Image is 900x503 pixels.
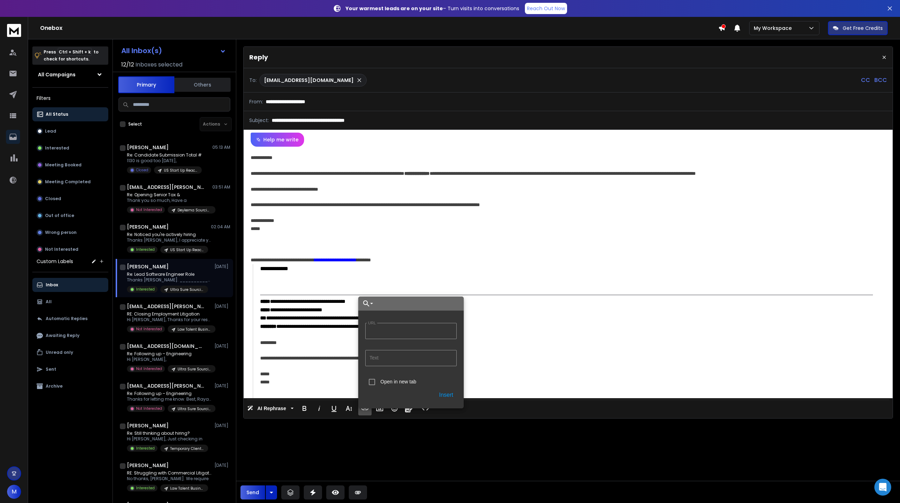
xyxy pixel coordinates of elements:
[46,333,79,338] p: Awaiting Reply
[45,179,91,185] p: Meeting Completed
[45,230,77,235] p: Wrong person
[136,287,155,292] p: Interested
[828,21,888,35] button: Get Free Credits
[127,198,211,203] p: Thank you so much, Have a
[264,77,354,84] p: [EMAIL_ADDRESS][DOMAIN_NAME]
[121,61,134,69] span: 12 / 12
[874,479,891,496] div: Open Intercom Messenger
[32,93,108,103] h3: Filters
[214,264,230,269] p: [DATE]
[116,44,232,58] button: All Inbox(s)
[249,117,269,124] p: Subject:
[127,277,211,283] p: Thanks [PERSON_NAME]. ________________________________ From: Rayan
[46,350,73,355] p: Unread only
[127,422,169,429] h1: [PERSON_NAME]
[170,446,204,451] p: Temporary Client Cold Email Outreach
[7,24,21,37] img: logo
[32,68,108,82] button: All Campaigns
[127,391,211,396] p: Re: Following up – Engineering
[178,367,211,372] p: Ultra Sure Sourcing
[127,232,211,237] p: Re: Noticed you're actively hiring
[37,258,73,265] h3: Custom Labels
[388,401,401,415] button: Emoticons
[178,327,211,332] p: Law Talent Business Development - Active Jobs
[44,49,98,63] p: Press to check for shortcuts.
[164,168,198,173] p: US Start Up Reachout - Active Jobs
[313,401,326,415] button: Italic (Ctrl+I)
[136,167,148,173] p: Closed
[32,225,108,240] button: Wrong person
[170,287,204,292] p: Ultra Sure Sourcing
[127,357,211,362] p: Hi [PERSON_NAME],
[127,184,204,191] h1: [EMAIL_ADDRESS][PERSON_NAME][DOMAIN_NAME]
[32,141,108,155] button: Interested
[342,401,355,415] button: More Text
[46,316,88,321] p: Automatic Replies
[127,303,204,310] h1: [EMAIL_ADDRESS][PERSON_NAME][PERSON_NAME][DOMAIN_NAME]
[214,304,230,309] p: [DATE]
[240,485,265,499] button: Send
[136,247,155,252] p: Interested
[135,61,182,69] h3: Inboxes selected
[45,145,69,151] p: Interested
[7,485,21,499] button: M
[128,121,142,127] label: Select
[58,48,92,56] span: Ctrl + Shift + k
[136,446,155,451] p: Interested
[32,242,108,256] button: Not Interested
[40,24,718,32] h1: Onebox
[127,476,211,482] p: No thanks, [PERSON_NAME]. We require
[843,25,883,32] p: Get Free Credits
[46,299,52,305] p: All
[170,247,204,253] p: US Start Up Reachout - Active Jobs
[136,485,155,491] p: Interested
[121,47,162,54] h1: All Inbox(s)
[358,297,374,311] button: Choose Link
[212,184,230,190] p: 03:51 AM
[45,213,74,218] p: Out of office
[212,145,230,150] p: 05:13 AM
[174,77,231,93] button: Others
[754,25,795,32] p: My Workspace
[127,192,211,198] p: Re: Opening Senior Tax &
[45,128,56,134] p: Lead
[32,278,108,292] button: Inbox
[346,5,443,12] strong: Your warmest leads are on your site
[46,282,58,288] p: Inbox
[127,431,208,436] p: Re: Still thinking about hiring?
[32,124,108,138] button: Lead
[874,76,887,84] p: BCC
[32,295,108,309] button: All
[367,321,377,325] label: URL
[127,311,211,317] p: RE: Closing Employment Litigation
[46,112,68,117] p: All Status
[32,362,108,376] button: Sent
[136,207,162,212] p: Not Interested
[45,247,78,252] p: Not Interested
[32,158,108,172] button: Meeting Booked
[127,436,208,442] p: Hi [PERSON_NAME], Just checking in
[127,351,211,357] p: Re: Following up – Engineering
[527,5,565,12] p: Reach Out Now
[127,317,211,323] p: Hi [PERSON_NAME], Thanks for your response!
[249,77,257,84] p: To:
[369,355,379,361] label: Text
[380,379,416,384] label: Open in new tab
[32,345,108,359] button: Unread only
[32,209,108,223] button: Out of office
[127,396,211,402] p: Thanks for letting me know. Best, Rayan On
[214,463,230,468] p: [DATE]
[403,401,416,415] button: Signature
[45,196,61,202] p: Closed
[211,224,230,230] p: 02:04 AM
[246,401,295,415] button: AI Rephrase
[127,152,202,158] p: Re: Candidate Submission Total #
[32,107,108,121] button: All Status
[38,71,76,78] h1: All Campaigns
[249,98,263,105] p: From:
[861,76,870,84] p: CC
[346,5,519,12] p: – Turn visits into conversations
[251,133,304,147] button: Help me write
[525,3,567,14] a: Reach Out Now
